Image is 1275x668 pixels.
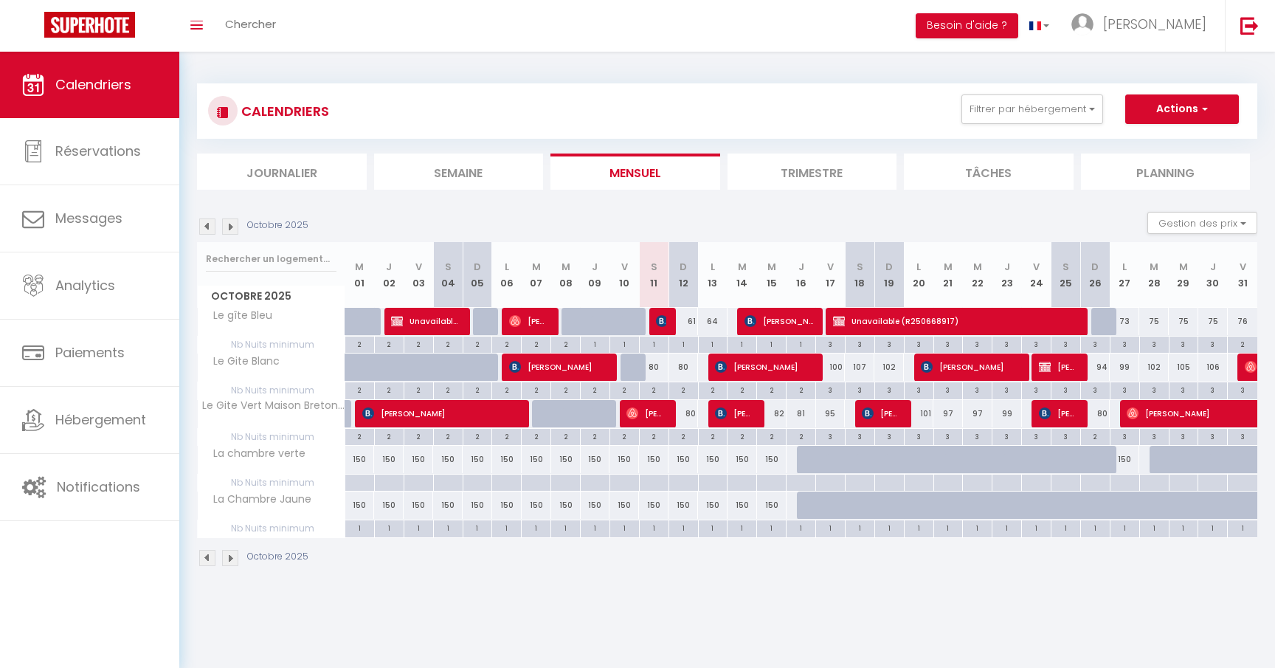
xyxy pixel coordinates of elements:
div: 150 [698,492,728,519]
button: Actions [1125,94,1239,124]
div: 2 [669,382,698,396]
div: 1 [1198,520,1227,534]
span: Le gîte Bleu [200,308,276,324]
div: 3 [1198,429,1227,443]
abbr: L [505,260,509,274]
span: Unavailable (R250715895) [391,307,460,335]
div: 150 [551,492,581,519]
div: 1 [640,337,668,351]
button: Gestion des prix [1147,212,1257,234]
abbr: L [916,260,921,274]
abbr: S [1062,260,1069,274]
th: 04 [433,242,463,308]
div: 1 [610,337,639,351]
div: 80 [668,354,698,381]
div: 3 [875,382,904,396]
abbr: D [885,260,893,274]
div: 2 [434,429,463,443]
div: 2 [581,429,609,443]
div: 2 [728,382,756,396]
div: 102 [1139,354,1169,381]
div: 2 [375,429,404,443]
th: 12 [668,242,698,308]
div: 3 [1169,337,1198,351]
button: Besoin d'aide ? [916,13,1018,38]
abbr: M [973,260,982,274]
div: 107 [845,354,874,381]
span: Chercher [225,16,276,32]
th: 02 [374,242,404,308]
span: Nb Nuits minimum [198,429,345,445]
th: 11 [639,242,668,308]
abbr: V [827,260,834,274]
abbr: D [474,260,481,274]
abbr: M [532,260,541,274]
abbr: D [680,260,687,274]
li: Journalier [197,154,367,190]
div: 80 [668,400,698,427]
div: 3 [1051,337,1080,351]
span: Le Gite Blanc [200,354,283,370]
span: [PERSON_NAME] [509,353,607,381]
div: 1 [522,520,550,534]
div: 61 [668,308,698,335]
div: 2 [640,382,668,396]
li: Mensuel [550,154,720,190]
div: 3 [1022,382,1051,396]
div: 150 [668,446,698,473]
div: 150 [463,492,492,519]
th: 09 [581,242,610,308]
div: 2 [522,429,550,443]
div: 64 [698,308,728,335]
div: 2 [757,429,786,443]
div: 2 [787,429,815,443]
div: 73 [1110,308,1139,335]
span: [PERSON_NAME] [626,399,666,427]
div: 150 [551,446,581,473]
div: 1 [787,337,815,351]
th: 23 [992,242,1022,308]
abbr: D [1091,260,1099,274]
div: 3 [875,429,904,443]
div: 97 [933,400,963,427]
abbr: M [944,260,953,274]
th: 24 [1022,242,1051,308]
div: 3 [1169,429,1198,443]
div: 2 [699,429,728,443]
div: 3 [963,382,992,396]
div: 2 [1228,337,1257,351]
div: 150 [1110,446,1139,473]
div: 2 [787,382,815,396]
th: 15 [757,242,787,308]
div: 101 [904,400,933,427]
div: 3 [1140,429,1169,443]
div: 2 [463,382,492,396]
span: [PERSON_NAME] [509,307,548,335]
div: 1 [757,337,786,351]
th: 21 [933,242,963,308]
div: 3 [846,337,874,351]
div: 2 [434,382,463,396]
div: 3 [1140,337,1169,351]
abbr: V [1240,260,1246,274]
div: 150 [404,446,433,473]
div: 3 [1198,382,1227,396]
span: La chambre verte [200,446,309,462]
div: 1 [345,520,374,534]
div: 1 [640,520,668,534]
div: 2 [345,337,374,351]
th: 07 [522,242,551,308]
div: 2 [640,429,668,443]
div: 75 [1198,308,1228,335]
div: 150 [345,492,375,519]
span: Nb Nuits minimum [198,337,345,353]
div: 2 [345,382,374,396]
div: 3 [992,382,1021,396]
div: 2 [375,337,404,351]
div: 3 [992,429,1021,443]
div: 75 [1139,308,1169,335]
div: 150 [581,446,610,473]
div: 2 [551,337,580,351]
th: 18 [845,242,874,308]
div: 97 [963,400,992,427]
